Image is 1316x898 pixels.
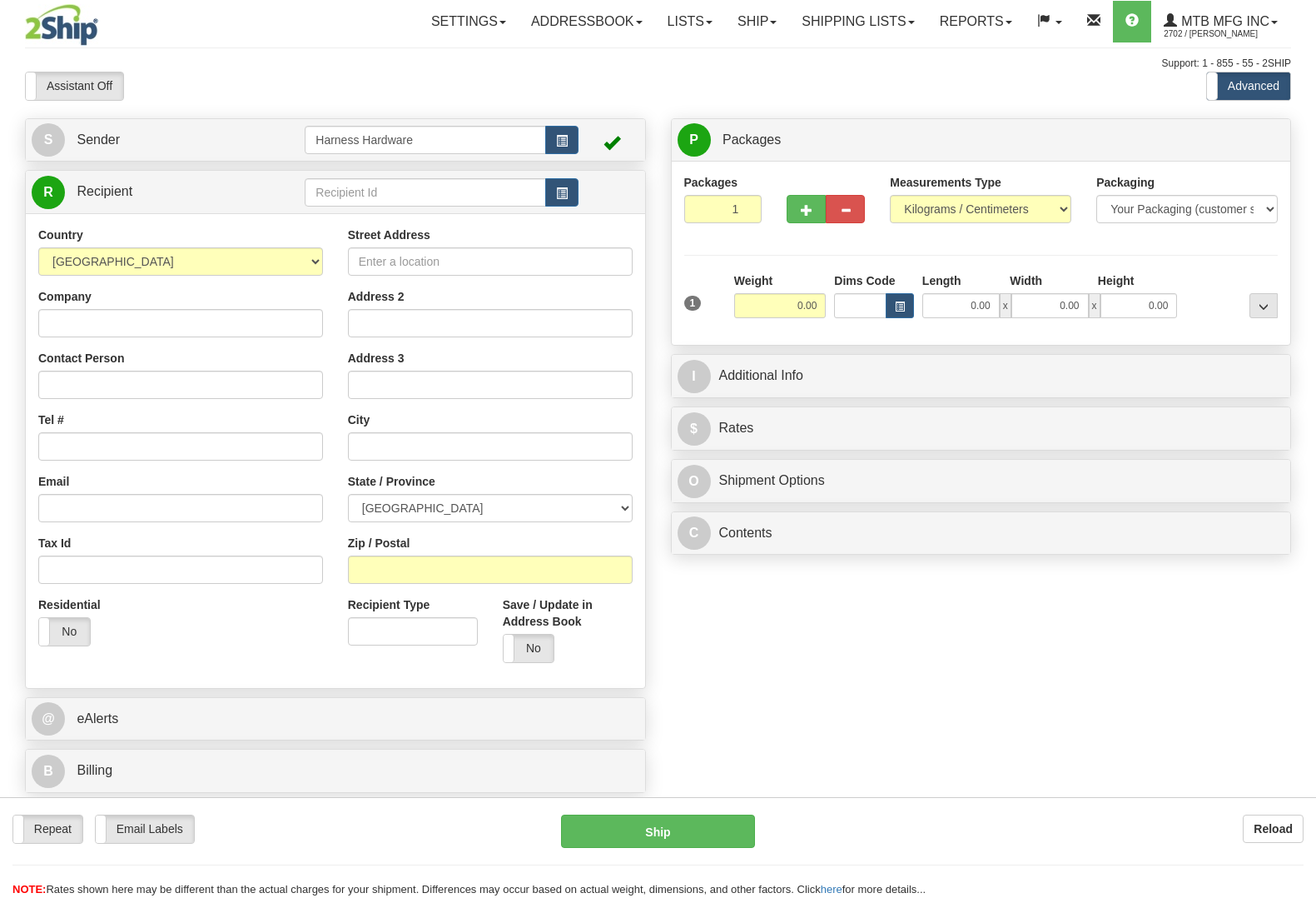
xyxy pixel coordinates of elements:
button: Ship [561,815,755,848]
label: Tax Id [38,535,71,551]
span: S [32,123,65,157]
a: $Rates [678,412,1285,446]
a: Addressbook [519,1,655,42]
label: Width [1010,272,1042,289]
span: C [678,516,711,550]
label: Weight [734,272,772,289]
a: B Billing [32,754,639,788]
span: x [1089,293,1100,318]
label: Packages [684,174,738,191]
label: Street Address [348,227,430,243]
label: Residential [38,596,101,613]
label: No [504,635,554,661]
span: B [32,755,65,788]
label: Contact Person [38,350,124,367]
span: O [678,465,711,498]
label: Measurements Type [890,174,1001,191]
a: S Sender [32,123,305,157]
span: x [1000,293,1011,318]
span: NOTE: [12,883,46,896]
label: Email [38,473,69,490]
a: IAdditional Info [678,359,1285,393]
label: City [348,412,370,428]
div: ... [1249,293,1278,318]
label: Zip / Postal [348,535,410,551]
span: 1 [684,296,702,311]
label: Advanced [1207,72,1290,99]
label: Repeat [13,816,82,842]
span: P [678,123,711,157]
img: logo2702.jpg [25,4,98,46]
input: Enter a location [348,247,633,276]
a: Ship [725,1,789,42]
a: OShipment Options [678,464,1285,498]
span: $ [678,412,711,446]
a: Shipping lists [789,1,926,42]
a: @ eAlerts [32,702,639,736]
a: MTB MFG INC 2702 / [PERSON_NAME] [1151,1,1290,42]
span: @ [32,702,65,736]
label: Length [922,272,961,289]
div: Support: 1 - 855 - 55 - 2SHIP [25,57,1291,71]
label: Height [1098,272,1135,289]
input: Recipient Id [305,178,545,207]
span: Sender [77,132,120,147]
label: Email Labels [96,816,194,842]
label: No [39,618,90,645]
label: State / Province [348,473,435,490]
label: Address 2 [348,288,405,305]
span: MTB MFG INC [1177,14,1269,28]
button: Reload [1243,815,1304,843]
label: Assistant Off [26,72,123,99]
span: eAlerts [77,711,118,726]
span: Billing [77,763,112,777]
input: Sender Id [305,126,545,154]
a: P Packages [678,123,1285,157]
b: Reload [1254,822,1293,836]
span: Recipient [77,184,132,198]
span: 2702 / [PERSON_NAME] [1164,26,1289,42]
label: Tel # [38,412,64,428]
label: Country [38,227,83,243]
label: Recipient Type [348,596,430,613]
span: I [678,360,711,393]
a: R Recipient [32,175,275,209]
a: here [821,883,842,896]
a: CContents [678,516,1285,551]
a: Settings [419,1,519,42]
span: R [32,176,65,209]
label: Packaging [1096,174,1155,191]
a: Reports [927,1,1025,42]
iframe: chat widget [1278,364,1314,534]
label: Save / Update in Address Book [503,596,633,630]
span: Packages [723,132,781,147]
a: Lists [655,1,725,42]
label: Dims Code [834,272,895,289]
label: Address 3 [348,350,405,367]
label: Company [38,288,92,305]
